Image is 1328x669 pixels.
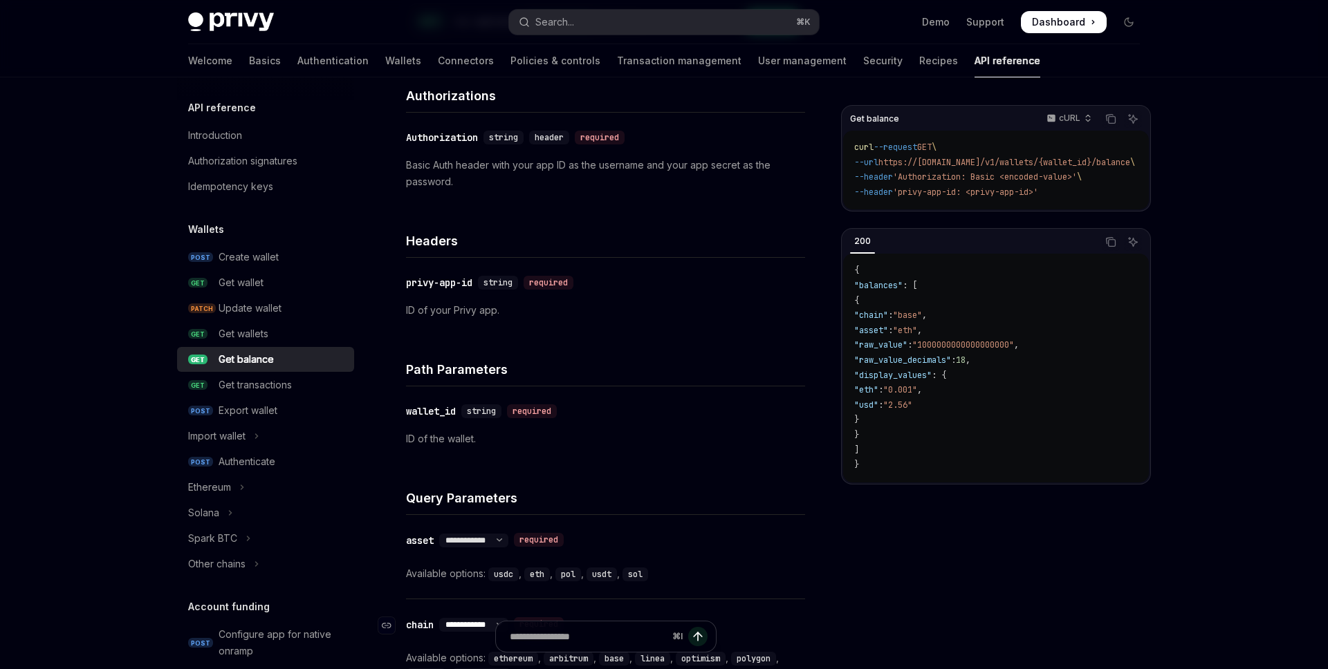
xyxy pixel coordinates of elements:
[406,131,478,144] div: Authorization
[854,399,878,411] span: "usd"
[188,556,246,572] div: Other chains
[917,384,922,395] span: ,
[510,44,600,77] a: Policies & controls
[406,276,472,290] div: privy-app-id
[406,86,805,105] h4: Authorizations
[893,325,917,336] span: "eth"
[177,373,354,397] a: GETGet transactions
[483,277,513,288] span: string
[297,44,369,77] a: Authentication
[975,44,1040,77] a: API reference
[406,404,456,418] div: wallet_id
[188,303,216,314] span: PATCH
[188,530,237,547] div: Spark BTC
[854,384,878,395] span: "eth"
[1102,110,1120,128] button: Copy the contents from the code block
[177,500,354,525] button: Toggle Solana section
[177,174,354,199] a: Idempotency keys
[617,44,741,77] a: Transaction management
[219,300,282,317] div: Update wallet
[219,326,268,342] div: Get wallets
[854,295,859,306] span: {
[893,310,922,321] span: "base"
[922,15,950,29] a: Demo
[555,567,581,581] code: pol
[874,142,917,153] span: --request
[854,429,859,440] span: }
[249,44,281,77] a: Basics
[188,505,219,521] div: Solana
[177,347,354,372] a: GETGet balance
[177,270,354,295] a: GETGet wallet
[878,399,883,411] span: :
[956,355,966,366] span: 18
[406,534,434,547] div: asset
[850,113,899,124] span: Get balance
[188,329,207,339] span: GET
[177,475,354,500] button: Toggle Ethereum section
[1059,113,1080,124] p: cURL
[1130,157,1135,168] span: \
[903,280,917,291] span: : [
[893,187,1038,198] span: 'privy-app-id: <privy-app-id>'
[888,325,893,336] span: :
[912,339,1014,350] span: "1000000000000000000"
[188,127,242,144] div: Introduction
[219,402,277,419] div: Export wallet
[510,621,667,652] input: Ask a question...
[406,302,805,319] p: ID of your Privy app.
[854,459,859,470] span: }
[514,617,564,631] div: required
[219,249,279,265] div: Create wallet
[188,153,297,169] div: Authorization signatures
[1124,110,1142,128] button: Ask AI
[854,265,859,276] span: {
[932,370,946,381] span: : {
[854,339,907,350] span: "raw_value"
[1102,233,1120,251] button: Copy the contents from the code block
[863,44,903,77] a: Security
[854,310,888,321] span: "chain"
[488,565,524,582] div: ,
[907,339,912,350] span: :
[406,565,805,582] div: Available options:
[854,325,888,336] span: "asset"
[575,131,625,144] div: required
[922,310,927,321] span: ,
[406,489,805,507] h4: Query Parameters
[406,360,805,379] h4: Path Parameters
[509,10,819,35] button: Open search
[489,132,518,143] span: string
[177,321,354,346] a: GETGet wallets
[188,599,270,615] h5: Account funding
[893,171,1077,182] span: 'Authorization: Basic <encoded-value>'
[439,535,508,546] select: Select schema type
[188,428,246,444] div: Import wallet
[854,370,932,381] span: "display_values"
[188,479,231,496] div: Ethereum
[1039,107,1098,131] button: cURL
[919,44,958,77] a: Recipes
[854,444,859,455] span: ]
[406,431,805,447] p: ID of the wallet.
[406,232,805,250] h4: Headers
[406,157,805,190] p: Basic Auth header with your app ID as the username and your app secret as the password.
[385,44,421,77] a: Wallets
[524,565,555,582] div: ,
[535,132,564,143] span: header
[188,100,256,116] h5: API reference
[854,187,893,198] span: --header
[177,449,354,474] a: POSTAuthenticate
[587,567,617,581] code: usdt
[796,17,811,28] span: ⌘ K
[219,274,264,291] div: Get wallet
[1032,15,1085,29] span: Dashboard
[524,567,550,581] code: eth
[188,457,213,467] span: POST
[188,638,213,648] span: POST
[966,355,970,366] span: ,
[177,622,354,663] a: POSTConfigure app for native onramp
[438,44,494,77] a: Connectors
[188,44,232,77] a: Welcome
[932,142,937,153] span: \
